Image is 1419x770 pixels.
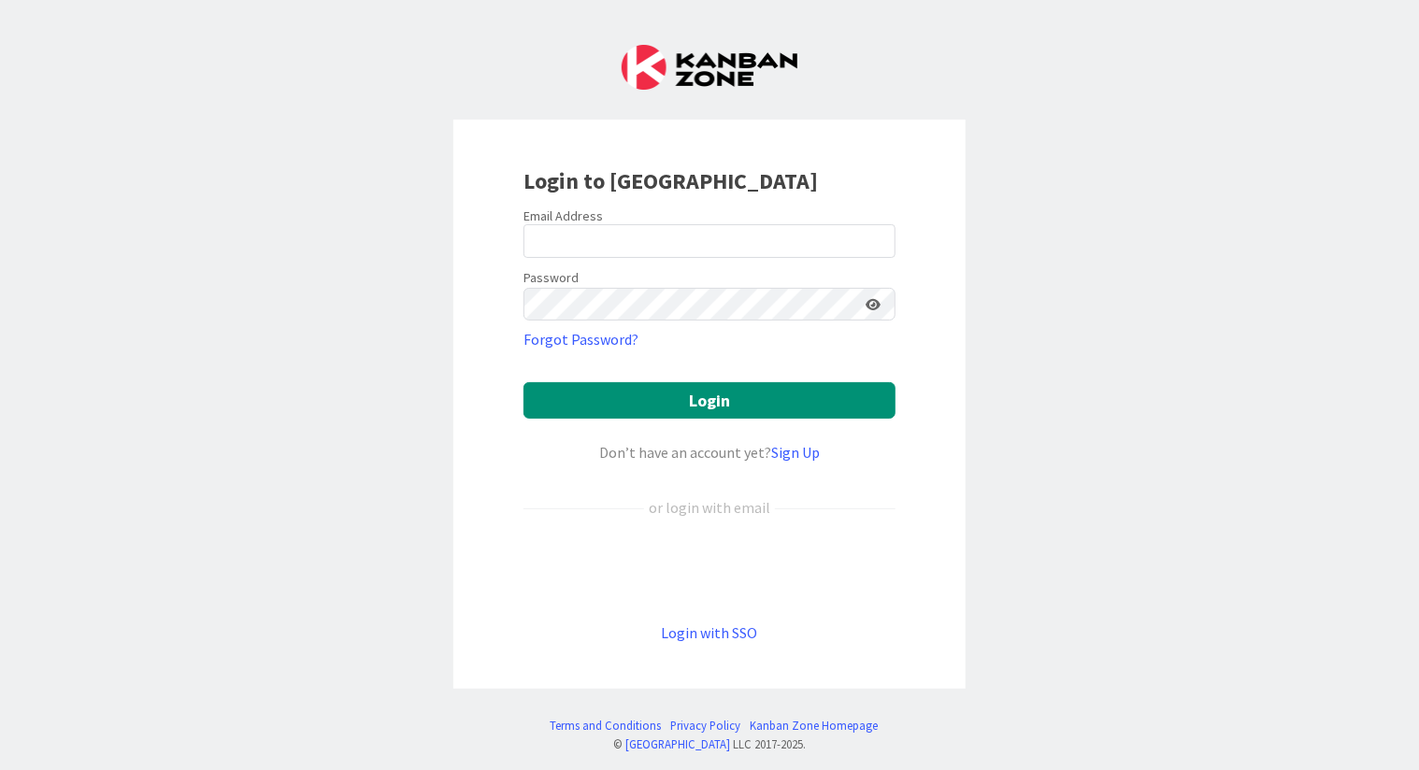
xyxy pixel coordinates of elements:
[662,623,758,642] a: Login with SSO
[523,382,896,419] button: Login
[551,717,662,734] a: Terms and Conditions
[514,549,905,591] iframe: Sign in with Google Button
[644,496,775,519] div: or login with email
[771,443,820,462] a: Sign Up
[523,166,818,195] b: Login to [GEOGRAPHIC_DATA]
[541,735,879,753] div: © LLC 2017- 2025 .
[523,328,638,350] a: Forgot Password?
[625,736,730,751] a: [GEOGRAPHIC_DATA]
[751,717,879,734] a: Kanban Zone Homepage
[523,441,896,463] div: Don’t have an account yet?
[523,268,579,288] label: Password
[671,717,741,734] a: Privacy Policy
[523,207,603,224] label: Email Address
[622,45,797,90] img: Kanban Zone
